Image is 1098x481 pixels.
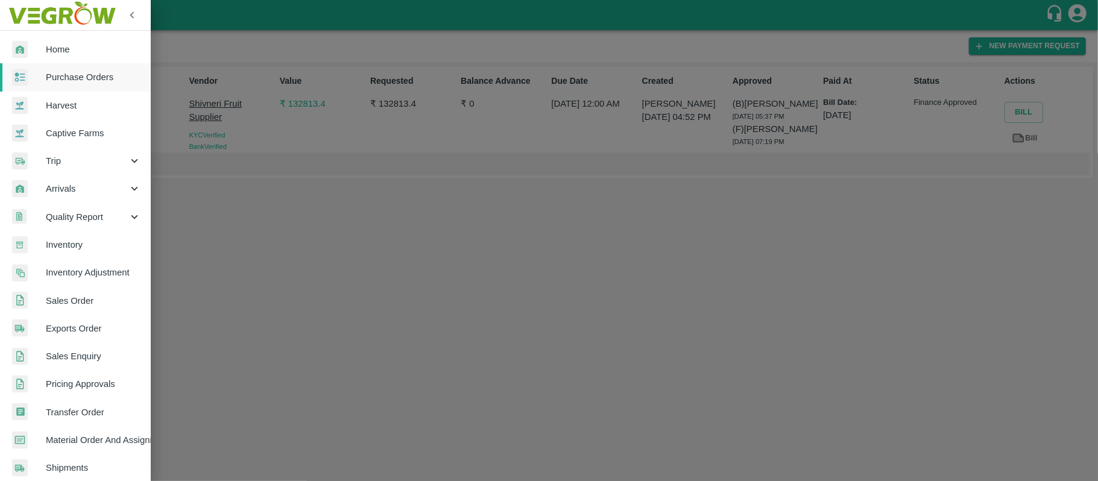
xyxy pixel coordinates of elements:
img: shipments [12,459,28,477]
span: Trip [46,154,128,168]
img: qualityReport [12,209,27,224]
img: sales [12,348,28,365]
img: harvest [12,124,28,142]
img: sales [12,292,28,309]
span: Home [46,43,141,56]
img: delivery [12,152,28,170]
span: Exports Order [46,322,141,335]
span: Quality Report [46,210,128,224]
img: sales [12,376,28,393]
img: centralMaterial [12,432,28,449]
img: inventory [12,264,28,281]
span: Arrivals [46,182,128,195]
span: Shipments [46,461,141,474]
span: Inventory Adjustment [46,266,141,279]
img: shipments [12,319,28,337]
span: Sales Order [46,294,141,307]
span: Harvest [46,99,141,112]
img: whArrival [12,180,28,198]
img: whInventory [12,236,28,254]
span: Captive Farms [46,127,141,140]
span: Sales Enquiry [46,350,141,363]
span: Transfer Order [46,406,141,419]
span: Material Order And Assignment [46,433,141,447]
span: Pricing Approvals [46,377,141,391]
img: whArrival [12,41,28,58]
img: whTransfer [12,403,28,421]
img: harvest [12,96,28,115]
img: reciept [12,69,28,86]
span: Inventory [46,238,141,251]
span: Purchase Orders [46,71,141,84]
